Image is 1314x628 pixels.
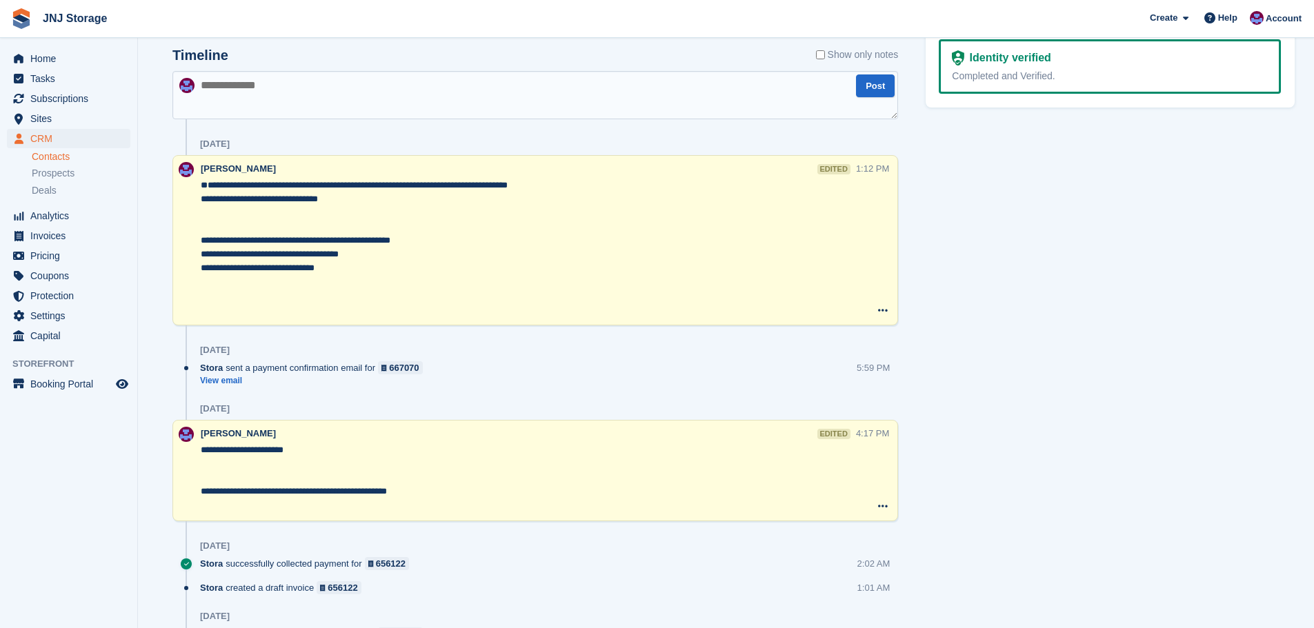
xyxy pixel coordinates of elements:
span: Stora [200,557,223,570]
div: 1:01 AM [857,581,890,594]
a: menu [7,49,130,68]
a: Deals [32,183,130,198]
div: [DATE] [200,611,230,622]
div: 656122 [328,581,357,594]
a: 656122 [365,557,410,570]
div: [DATE] [200,139,230,150]
a: menu [7,226,130,245]
span: Home [30,49,113,68]
div: 5:59 PM [857,361,890,374]
span: [PERSON_NAME] [201,428,276,438]
a: menu [7,306,130,325]
div: edited [817,164,850,174]
span: Stora [200,581,223,594]
span: Create [1150,11,1177,25]
div: successfully collected payment for [200,557,416,570]
span: Booking Portal [30,374,113,394]
span: [PERSON_NAME] [201,163,276,174]
span: Tasks [30,69,113,88]
a: Preview store [114,376,130,392]
span: Subscriptions [30,89,113,108]
img: Jonathan Scrase [179,78,195,93]
a: menu [7,129,130,148]
img: Jonathan Scrase [179,162,194,177]
div: 2:02 AM [857,557,890,570]
a: menu [7,109,130,128]
a: menu [7,374,130,394]
img: stora-icon-8386f47178a22dfd0bd8f6a31ec36ba5ce8667c1dd55bd0f319d3a0aa187defe.svg [11,8,32,29]
div: sent a payment confirmation email for [200,361,430,374]
span: Help [1218,11,1237,25]
div: [DATE] [200,403,230,414]
a: 656122 [317,581,361,594]
span: CRM [30,129,113,148]
span: Account [1266,12,1302,26]
h2: Timeline [172,48,228,63]
span: Stora [200,361,223,374]
span: Storefront [12,357,137,371]
div: Completed and Verified. [952,69,1268,83]
span: Invoices [30,226,113,245]
span: Coupons [30,266,113,285]
a: View email [200,375,430,387]
img: Identity Verification Ready [952,50,964,65]
img: Jonathan Scrase [1250,11,1264,25]
button: Post [856,74,895,97]
a: menu [7,206,130,225]
a: Prospects [32,166,130,181]
a: menu [7,69,130,88]
div: Identity verified [964,50,1051,66]
div: 1:12 PM [856,162,889,175]
a: menu [7,246,130,265]
div: created a draft invoice [200,581,368,594]
input: Show only notes [816,48,825,62]
img: Jonathan Scrase [179,427,194,442]
div: 4:17 PM [856,427,889,440]
a: menu [7,89,130,108]
div: [DATE] [200,540,230,551]
span: Pricing [30,246,113,265]
span: Analytics [30,206,113,225]
div: [DATE] [200,345,230,356]
div: 656122 [376,557,406,570]
span: Protection [30,286,113,305]
span: Capital [30,326,113,345]
div: edited [817,429,850,439]
label: Show only notes [816,48,899,62]
span: Deals [32,184,57,197]
span: Sites [30,109,113,128]
span: Prospects [32,167,74,180]
a: 667070 [378,361,423,374]
a: Contacts [32,150,130,163]
a: menu [7,286,130,305]
span: Settings [30,306,113,325]
a: JNJ Storage [37,7,112,30]
a: menu [7,326,130,345]
a: menu [7,266,130,285]
div: 667070 [389,361,419,374]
